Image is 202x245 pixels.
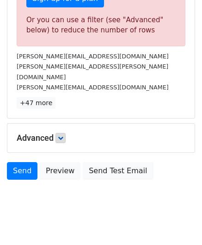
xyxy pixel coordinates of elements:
div: Or you can use a filter (see "Advanced" below) to reduce the number of rows [26,15,176,36]
small: [PERSON_NAME][EMAIL_ADDRESS][DOMAIN_NAME] [17,53,169,60]
small: [PERSON_NAME][EMAIL_ADDRESS][DOMAIN_NAME] [17,84,169,91]
small: [PERSON_NAME][EMAIL_ADDRESS][PERSON_NAME][DOMAIN_NAME] [17,63,168,81]
a: Preview [40,162,80,180]
a: Send [7,162,37,180]
iframe: Chat Widget [156,201,202,245]
h5: Advanced [17,133,185,143]
a: Send Test Email [83,162,153,180]
a: +47 more [17,97,55,109]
